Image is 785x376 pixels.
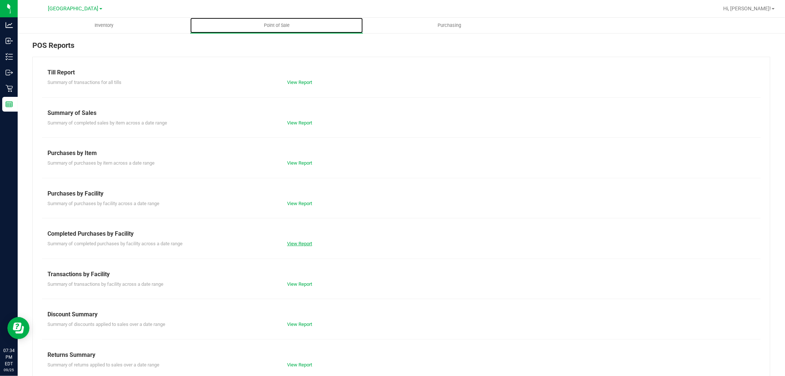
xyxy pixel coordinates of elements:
span: Summary of completed purchases by facility across a date range [47,241,183,246]
a: View Report [287,362,312,368]
a: View Report [287,80,312,85]
a: View Report [287,160,312,166]
inline-svg: Inbound [6,37,13,45]
div: Returns Summary [47,351,755,359]
span: Summary of returns applied to sales over a date range [47,362,159,368]
p: 07:34 PM EDT [3,347,14,367]
span: Summary of purchases by item across a date range [47,160,155,166]
inline-svg: Inventory [6,53,13,60]
span: Point of Sale [254,22,300,29]
inline-svg: Analytics [6,21,13,29]
a: View Report [287,281,312,287]
span: Hi, [PERSON_NAME]! [723,6,771,11]
span: Purchasing [428,22,471,29]
div: Summary of Sales [47,109,755,117]
a: Inventory [18,18,190,33]
inline-svg: Retail [6,85,13,92]
a: View Report [287,321,312,327]
div: Purchases by Facility [47,189,755,198]
p: 09/25 [3,367,14,373]
div: Purchases by Item [47,149,755,158]
div: Discount Summary [47,310,755,319]
span: [GEOGRAPHIC_DATA] [48,6,99,12]
div: Completed Purchases by Facility [47,229,755,238]
span: Inventory [85,22,123,29]
span: Summary of completed sales by item across a date range [47,120,167,126]
span: Summary of transactions for all tills [47,80,121,85]
a: View Report [287,120,312,126]
div: Till Report [47,68,755,77]
div: Transactions by Facility [47,270,755,279]
a: Point of Sale [190,18,363,33]
span: Summary of purchases by facility across a date range [47,201,159,206]
inline-svg: Reports [6,101,13,108]
a: Purchasing [363,18,535,33]
a: View Report [287,201,312,206]
div: POS Reports [32,40,770,57]
inline-svg: Outbound [6,69,13,76]
span: Summary of transactions by facility across a date range [47,281,163,287]
iframe: Resource center [7,317,29,339]
span: Summary of discounts applied to sales over a date range [47,321,165,327]
a: View Report [287,241,312,246]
